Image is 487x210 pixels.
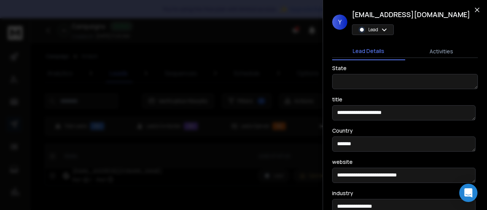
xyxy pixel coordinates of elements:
[332,159,353,165] label: website
[332,66,347,71] label: State
[332,14,347,30] span: Y
[332,43,405,60] button: Lead Details
[332,97,342,102] label: title
[459,184,477,202] div: Open Intercom Messenger
[332,191,353,196] label: industry
[368,27,378,33] p: Lead
[332,128,353,133] label: Country
[352,9,470,20] h1: [EMAIL_ADDRESS][DOMAIN_NAME]
[405,43,478,60] button: Activities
